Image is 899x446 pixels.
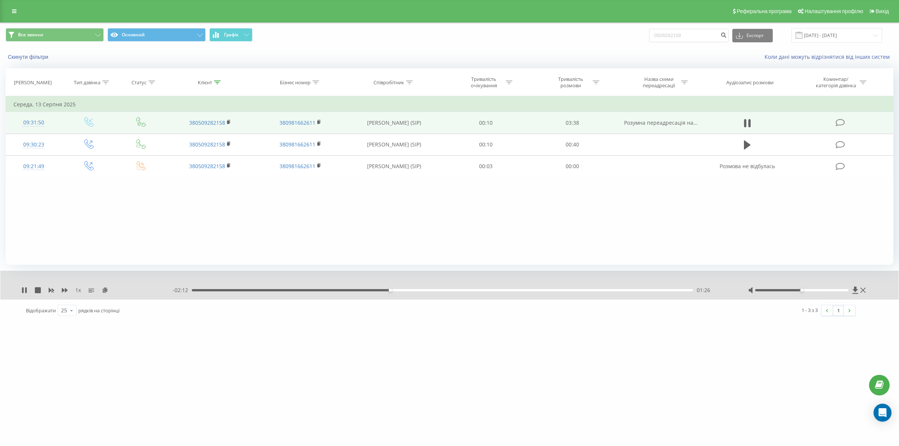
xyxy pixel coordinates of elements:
div: Назва схеми переадресації [639,76,679,89]
span: Налаштування профілю [805,8,863,14]
a: 380509282158 [189,119,225,126]
td: [PERSON_NAME] (SIP) [345,134,442,155]
td: 00:00 [529,155,616,177]
span: - 02:12 [173,286,192,294]
input: Пошук за номером [649,29,729,42]
div: 09:30:23 [13,137,54,152]
span: Вихід [876,8,889,14]
a: 380981662611 [279,163,315,170]
button: Основний [108,28,206,42]
div: 09:31:50 [13,115,54,130]
a: 380509282158 [189,163,225,170]
span: рядків на сторінці [78,307,119,314]
span: 01:26 [697,286,710,294]
div: 1 - 3 з 3 [802,306,818,314]
span: Все звонки [18,32,43,38]
td: [PERSON_NAME] (SIP) [345,155,442,177]
div: Open Intercom Messenger [874,404,892,422]
a: 380509282158 [189,141,225,148]
span: Реферальна програма [737,8,792,14]
div: Співробітник [373,79,404,86]
span: Розумна переадресація на... [624,119,698,126]
div: Коментар/категорія дзвінка [814,76,858,89]
button: Експорт [732,29,773,42]
div: Клієнт [198,79,212,86]
div: Статус [131,79,146,86]
td: 00:10 [442,112,529,134]
td: 00:10 [442,134,529,155]
div: 09:21:49 [13,159,54,174]
span: Відображати [26,307,56,314]
button: Все звонки [6,28,104,42]
td: 00:03 [442,155,529,177]
span: Графік [224,32,239,37]
div: Тривалість очікування [464,76,504,89]
button: Графік [209,28,252,42]
a: 380981662611 [279,141,315,148]
td: [PERSON_NAME] (SIP) [345,112,442,134]
td: Середа, 13 Серпня 2025 [6,97,893,112]
td: 00:40 [529,134,616,155]
span: Розмова не відбулась [720,163,775,170]
div: Бізнес номер [280,79,311,86]
a: Коли дані можуть відрізнятися вiд інших систем [765,53,893,60]
div: Аудіозапис розмови [726,79,774,86]
div: Accessibility label [800,289,803,292]
a: 380981662611 [279,119,315,126]
div: Accessibility label [388,289,391,292]
button: Скинути фільтри [6,54,52,60]
td: 03:38 [529,112,616,134]
a: 1 [833,305,844,316]
div: 25 [61,307,67,314]
div: Тривалість розмови [551,76,591,89]
div: Тип дзвінка [74,79,100,86]
div: [PERSON_NAME] [14,79,52,86]
span: 1 x [75,286,81,294]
